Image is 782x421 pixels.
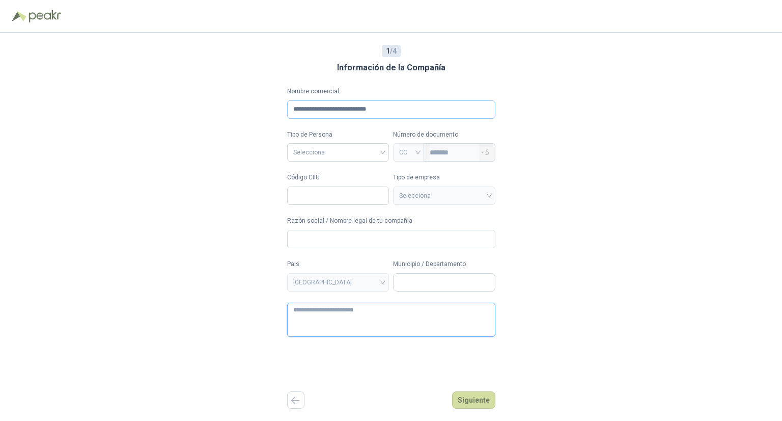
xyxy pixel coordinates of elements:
[393,259,495,269] label: Municipio / Departamento
[337,61,445,74] h3: Información de la Compañía
[29,10,61,22] img: Peakr
[481,144,489,161] span: - 6
[287,87,495,96] label: Nombre comercial
[293,275,383,290] span: COLOMBIA
[393,130,495,140] p: Número de documento
[452,391,495,409] button: Siguiente
[386,45,397,57] span: / 4
[287,216,495,226] label: Razón social / Nombre legal de tu compañía
[287,173,389,182] label: Código CIIU
[12,11,26,21] img: Logo
[399,145,418,160] span: CC
[393,173,495,182] label: Tipo de empresa
[287,259,389,269] label: Pais
[386,47,390,55] b: 1
[287,130,389,140] label: Tipo de Persona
